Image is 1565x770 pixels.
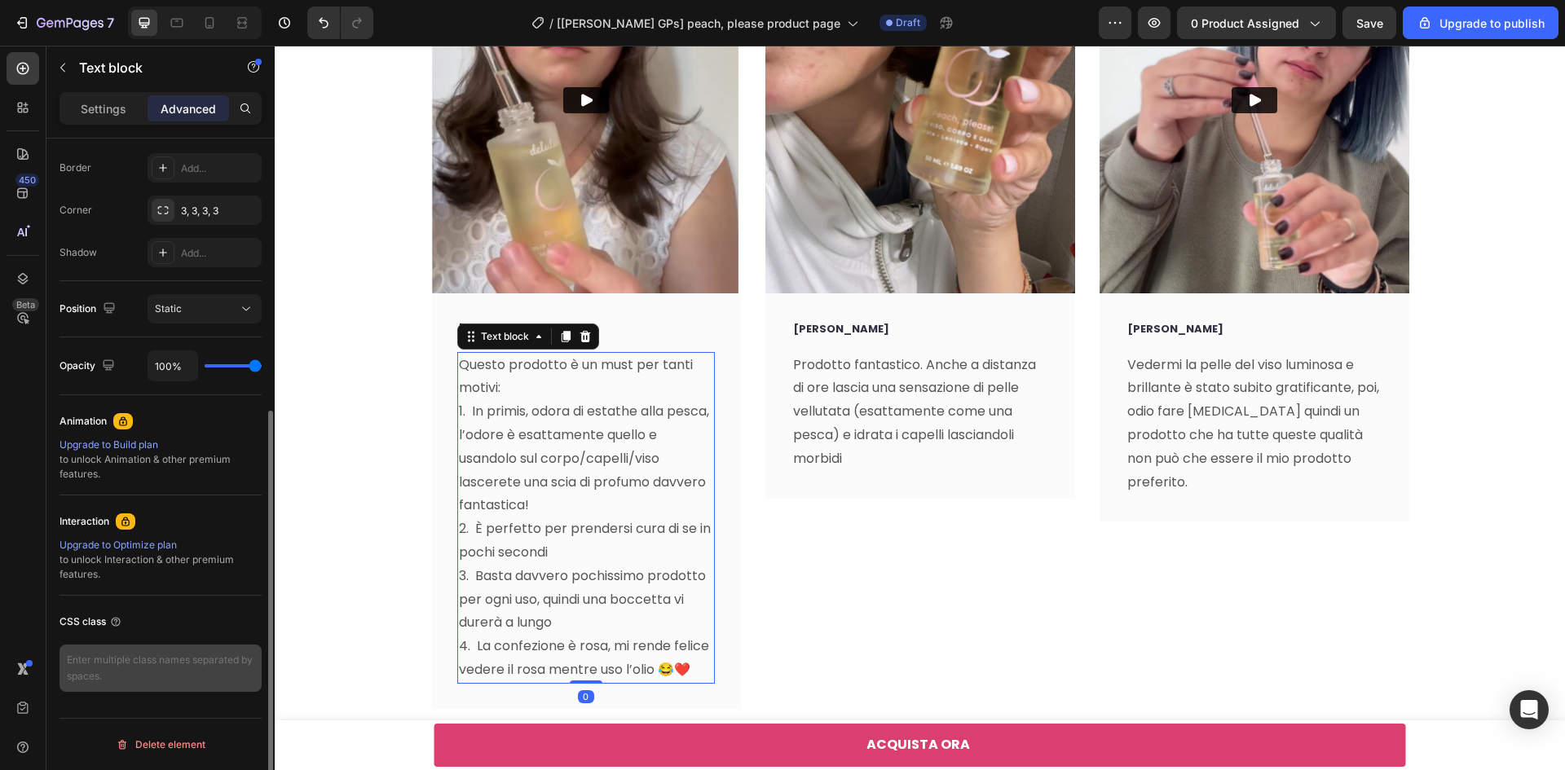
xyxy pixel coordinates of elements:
[289,42,334,68] button: Play
[303,645,320,658] div: 0
[60,245,97,260] div: Shadow
[181,204,258,218] div: 3, 3, 3, 3
[183,306,440,638] div: Rich Text Editor. Editing area: main
[181,246,258,261] div: Add...
[557,15,840,32] span: [[PERSON_NAME] GPs] peach, please product page
[60,438,262,482] div: to unlock Animation & other premium features.
[853,275,1107,292] p: [PERSON_NAME]
[12,298,39,311] div: Beta
[518,308,773,425] p: Prodotto fantastico. Anche a distanza di ore lascia una sensazione di pelle vellutata (esattament...
[275,46,1565,770] iframe: To enrich screen reader interactions, please activate Accessibility in Grammarly extension settings
[592,688,695,711] div: ACQUISTA ORA
[60,514,109,529] div: Interaction
[60,614,122,629] div: CSS class
[184,472,439,519] p: 2. È perfetto per prendersi cura di se in pochi secondi
[161,100,216,117] p: Advanced
[307,7,373,39] div: Undo/Redo
[1342,7,1396,39] button: Save
[60,538,262,552] div: Upgrade to Optimize plan
[1191,15,1299,32] span: 0 product assigned
[60,538,262,582] div: to unlock Interaction & other premium features.
[1510,690,1549,729] div: Open Intercom Messenger
[116,735,205,755] div: Delete element
[1177,7,1336,39] button: 0 product assigned
[60,414,107,429] div: Animation
[155,302,182,315] span: Static
[184,519,439,589] p: 3. Basta davvero pochissimo prodotto per ogni uso, quindi una boccetta vi durerà a lungo
[60,732,262,758] button: Delete element
[853,308,1107,449] p: Vedermi la pelle del viso luminosa e brillante è stato subito gratificante, poi, odio fare [MEDIC...
[7,7,121,39] button: 7
[518,275,773,292] p: [PERSON_NAME]
[957,42,1003,68] button: Play
[203,284,258,298] div: Text block
[148,351,197,381] input: Auto
[15,174,39,187] div: 450
[60,438,262,452] div: Upgrade to Build plan
[184,276,276,290] span: [PERSON_NAME]
[79,58,218,77] p: Text block
[184,308,439,355] p: Questo prodotto è un must per tanti motivi:
[1403,7,1558,39] button: Upgrade to publish
[60,203,92,218] div: Corner
[896,15,920,30] span: Draft
[81,100,126,117] p: Settings
[184,354,439,472] p: 1. In primis, odora di estathe alla pesca, l’odore è esattamente quello e usandolo sul corpo/cape...
[148,294,262,323] button: Static
[549,15,553,32] span: /
[181,161,258,176] div: Add...
[1417,15,1545,32] div: Upgrade to publish
[1356,16,1383,30] span: Save
[60,298,119,320] div: Position
[60,161,91,175] div: Border
[107,13,114,33] p: 7
[184,589,439,636] p: 4. La confezione è rosa, mi rende felice vedere il rosa mentre uso l’olio 😂❤️
[60,355,118,377] div: Opacity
